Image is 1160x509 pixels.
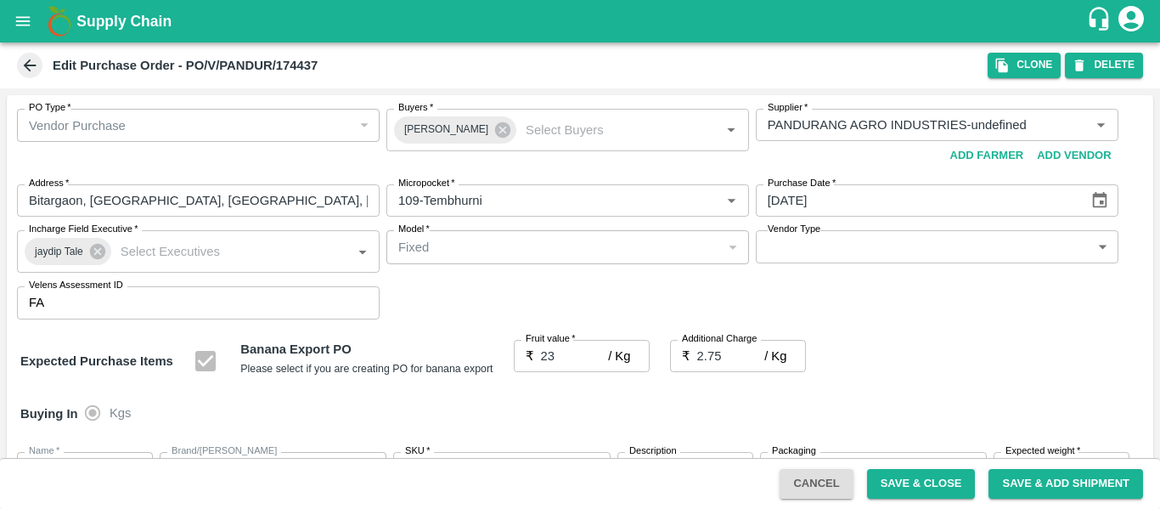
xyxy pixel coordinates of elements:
[780,469,853,499] button: Cancel
[352,240,374,263] button: Open
[42,4,76,38] img: logo
[1086,6,1116,37] div: customer-support
[988,53,1061,77] button: Clone
[114,240,324,263] input: Select Executives
[29,116,126,135] p: Vendor Purchase
[988,469,1143,499] button: Save & Add Shipment
[943,141,1031,171] button: Add Farmer
[172,444,277,458] label: Brand/[PERSON_NAME]
[394,116,516,144] div: [PERSON_NAME]
[29,444,59,458] label: Name
[629,444,677,458] label: Description
[85,396,145,430] div: buying_in
[682,347,690,365] p: ₹
[53,59,318,72] b: Edit Purchase Order - PO/V/PANDUR/174437
[608,347,630,365] p: / Kg
[764,347,786,365] p: / Kg
[17,184,380,217] input: Address
[541,340,609,372] input: 0.0
[29,279,123,292] label: Velens Assessment ID
[682,332,757,346] label: Additional Charge
[697,340,765,372] input: 0.0
[3,2,42,41] button: open drawer
[240,342,351,356] b: Banana Export PO
[25,243,93,261] span: jaydip Tale
[1090,114,1112,136] button: Open
[1116,3,1146,39] div: account of current user
[720,119,742,141] button: Open
[398,223,430,236] label: Model
[756,184,1078,217] input: Select Date
[20,354,173,368] strong: Expected Purchase Items
[29,177,69,190] label: Address
[405,444,430,458] label: SKU
[768,177,836,190] label: Purchase Date
[1005,444,1080,458] label: Expected weight
[394,121,498,139] span: [PERSON_NAME]
[25,238,111,265] div: jaydip Tale
[772,444,816,458] label: Packaging
[761,114,1063,136] input: Select Supplier
[867,469,976,499] button: Save & Close
[29,223,138,236] label: Incharge Field Executive
[76,9,1086,33] a: Supply Chain
[29,101,71,115] label: PO Type
[526,347,534,365] p: ₹
[1030,141,1118,171] button: Add Vendor
[14,396,85,432] h6: Buying In
[1065,53,1143,77] button: DELETE
[768,223,820,236] label: Vendor Type
[76,13,172,30] b: Supply Chain
[398,101,433,115] label: Buyers
[398,177,455,190] label: Micropocket
[391,189,694,212] input: Micropocket
[398,238,429,257] p: Fixed
[526,332,576,346] label: Fruit value
[110,404,132,422] span: Kgs
[768,101,808,115] label: Supplier
[240,363,493,375] small: Please select if you are creating PO for banana export
[1084,184,1116,217] button: Choose date, selected date is Sep 8, 2025
[29,293,44,312] p: FA
[720,189,742,212] button: Open
[994,452,1095,484] input: 0.0
[519,119,694,141] input: Select Buyers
